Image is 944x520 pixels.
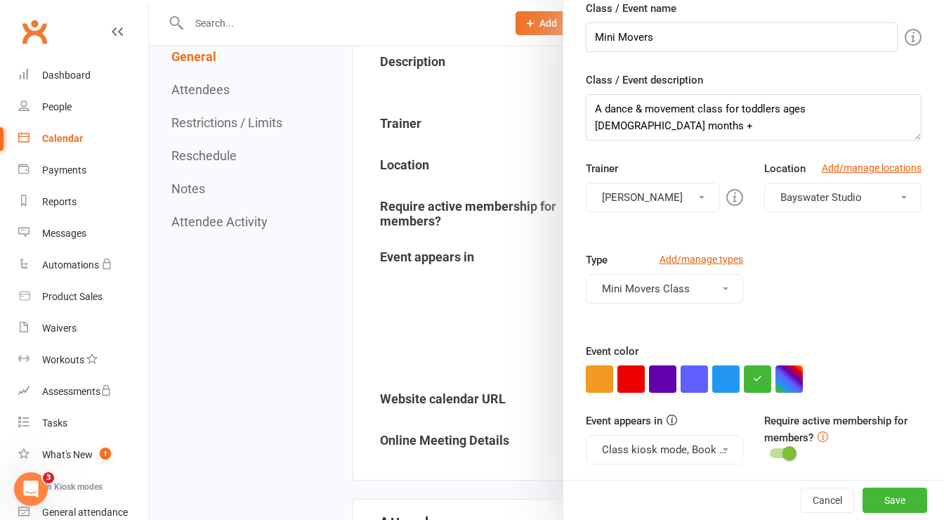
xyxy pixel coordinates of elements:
[18,60,148,91] a: Dashboard
[863,488,927,513] button: Save
[586,22,898,52] input: Enter event name
[42,507,128,518] div: General attendance
[18,344,148,376] a: Workouts
[586,435,743,464] button: Class kiosk mode, Book & Pay, Roll call, Clubworx website calendar and Mobile app
[42,164,86,176] div: Payments
[586,160,618,177] label: Trainer
[764,415,907,444] label: Require active membership for members?
[42,133,83,144] div: Calendar
[18,376,148,408] a: Assessments
[17,14,52,49] a: Clubworx
[660,252,743,267] a: Add/manage types
[586,343,638,360] label: Event color
[100,448,111,460] span: 1
[42,417,67,429] div: Tasks
[42,228,86,239] div: Messages
[42,386,112,397] div: Assessments
[42,259,99,271] div: Automations
[18,155,148,186] a: Payments
[586,412,662,429] label: Event appears in
[586,72,703,89] label: Class / Event description
[18,249,148,281] a: Automations
[18,218,148,249] a: Messages
[586,274,743,304] button: Mini Movers Class
[42,101,72,112] div: People
[18,91,148,123] a: People
[764,183,922,212] button: Bayswater Studio
[18,408,148,439] a: Tasks
[18,439,148,471] a: What's New1
[18,123,148,155] a: Calendar
[780,191,862,204] span: Bayswater Studio
[42,323,77,334] div: Waivers
[801,488,854,513] button: Cancel
[18,281,148,313] a: Product Sales
[42,70,91,81] div: Dashboard
[42,196,77,207] div: Reports
[14,472,48,506] iframe: Intercom live chat
[42,354,84,365] div: Workouts
[822,160,922,176] a: Add/manage locations
[42,449,93,460] div: What's New
[586,183,719,212] button: [PERSON_NAME]
[42,291,103,302] div: Product Sales
[764,160,806,177] label: Location
[586,252,608,268] label: Type
[18,313,148,344] a: Waivers
[43,472,54,483] span: 3
[18,186,148,218] a: Reports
